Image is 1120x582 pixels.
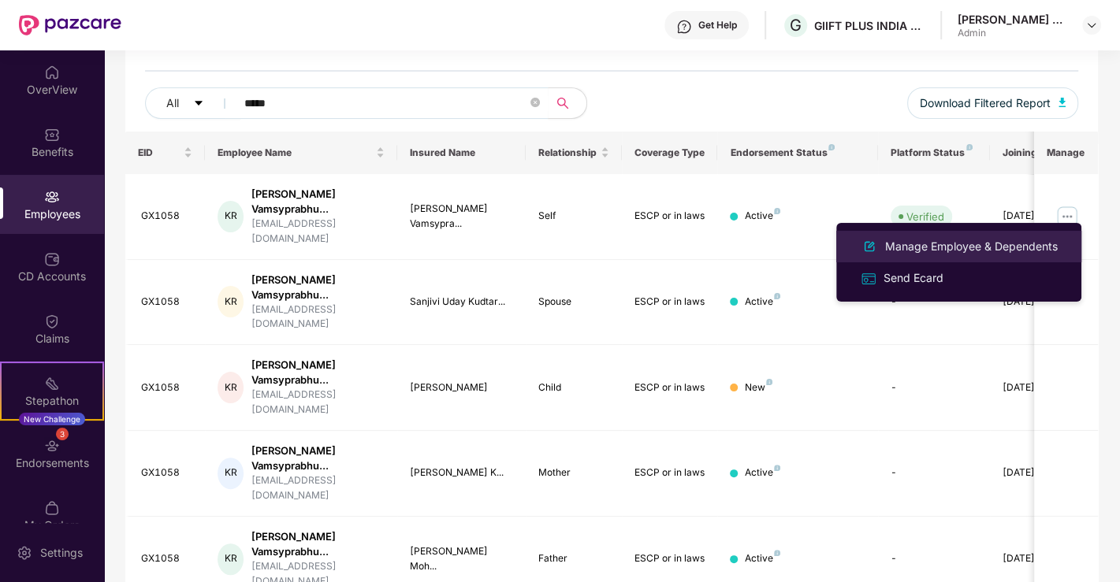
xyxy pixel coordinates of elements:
img: svg+xml;base64,PHN2ZyB4bWxucz0iaHR0cDovL3d3dy53My5vcmcvMjAwMC9zdmciIHdpZHRoPSI4IiBoZWlnaHQ9IjgiIH... [766,379,772,385]
span: search [548,97,579,109]
span: G [790,16,802,35]
img: manageButton [1055,204,1080,229]
div: ESCP or in laws [634,295,705,310]
div: [DATE] [1003,209,1073,224]
div: Settings [35,545,87,561]
div: [DATE] [1003,465,1073,480]
div: Verified [906,209,944,224]
img: svg+xml;base64,PHN2ZyBpZD0iQmVuZWZpdHMiIHhtbG5zPSJodHRwOi8vd3d3LnczLm9yZy8yMDAwL3N2ZyIgd2lkdGg9Ij... [44,127,60,143]
span: All [166,95,179,112]
span: Download Filtered Report [920,95,1051,112]
div: Send Ecard [880,269,947,287]
div: [EMAIL_ADDRESS][DOMAIN_NAME] [251,387,385,417]
img: svg+xml;base64,PHN2ZyBpZD0iRHJvcGRvd24tMzJ4MzIiIHhtbG5zPSJodHRwOi8vd3d3LnczLm9yZy8yMDAwL3N2ZyIgd2... [1085,19,1098,32]
div: ESCP or in laws [634,209,705,224]
span: EID [138,146,181,159]
th: Coverage Type [622,132,718,174]
img: svg+xml;base64,PHN2ZyB4bWxucz0iaHR0cDovL3d3dy53My5vcmcvMjAwMC9zdmciIHdpZHRoPSI4IiBoZWlnaHQ9IjgiIH... [774,465,780,471]
div: [PERSON_NAME] Vamsyprabhu... [251,358,385,387]
div: Active [744,209,780,224]
div: KR [218,458,244,489]
th: Joining Date [990,132,1086,174]
img: svg+xml;base64,PHN2ZyB4bWxucz0iaHR0cDovL3d3dy53My5vcmcvMjAwMC9zdmciIHhtbG5zOnhsaW5rPSJodHRwOi8vd3... [860,237,879,256]
div: GX1058 [141,295,193,310]
div: Sanjivi Uday Kudtar... [410,295,513,310]
img: svg+xml;base64,PHN2ZyBpZD0iQ2xhaW0iIHhtbG5zPSJodHRwOi8vd3d3LnczLm9yZy8yMDAwL3N2ZyIgd2lkdGg9IjIwIi... [44,313,60,329]
div: Spouse [538,295,609,310]
div: [PERSON_NAME] Deb [958,12,1068,27]
img: svg+xml;base64,PHN2ZyBpZD0iU2V0dGluZy0yMHgyMCIgeG1sbnM9Imh0dHA6Ly93d3cudzMub3JnLzIwMDAvc3ZnIiB3aW... [17,545,32,561]
div: [PERSON_NAME] Vamsypra... [410,202,513,232]
img: svg+xml;base64,PHN2ZyBpZD0iRW5kb3JzZW1lbnRzIiB4bWxucz0iaHR0cDovL3d3dy53My5vcmcvMjAwMC9zdmciIHdpZH... [44,438,60,454]
div: ESCP or in laws [634,465,705,480]
td: - [878,431,990,517]
div: 3 [56,428,69,440]
div: Manage Employee & Dependents [882,238,1061,255]
div: [DATE] [1003,380,1073,395]
th: Employee Name [205,132,397,174]
img: svg+xml;base64,PHN2ZyB4bWxucz0iaHR0cDovL3d3dy53My5vcmcvMjAwMC9zdmciIHdpZHRoPSIxNiIgaGVpZ2h0PSIxNi... [860,270,877,287]
div: Mother [538,465,609,480]
div: Platform Status [891,146,977,159]
img: svg+xml;base64,PHN2ZyB4bWxucz0iaHR0cDovL3d3dy53My5vcmcvMjAwMC9zdmciIHdpZHRoPSI4IiBoZWlnaHQ9IjgiIH... [774,293,780,299]
span: close-circle [530,98,540,107]
span: close-circle [530,96,540,111]
div: Child [538,380,609,395]
button: Allcaret-down [145,87,241,119]
div: [PERSON_NAME] Vamsyprabhu... [251,529,385,559]
div: KR [218,543,244,575]
div: Active [744,465,780,480]
span: Relationship [538,146,597,159]
th: Manage [1034,132,1098,174]
img: svg+xml;base64,PHN2ZyBpZD0iSG9tZSIgeG1sbnM9Imh0dHA6Ly93d3cudzMub3JnLzIwMDAvc3ZnIiB3aWR0aD0iMjAiIG... [44,65,60,80]
div: Active [744,551,780,566]
div: [EMAIL_ADDRESS][DOMAIN_NAME] [251,217,385,247]
div: [PERSON_NAME] Vamsyprabhu... [251,443,385,473]
img: svg+xml;base64,PHN2ZyB4bWxucz0iaHR0cDovL3d3dy53My5vcmcvMjAwMC9zdmciIHdpZHRoPSI4IiBoZWlnaHQ9IjgiIH... [828,144,835,150]
div: [PERSON_NAME] Vamsyprabhu... [251,272,385,302]
div: New Challenge [19,413,85,425]
div: [PERSON_NAME] Moh... [410,544,513,574]
div: Active [744,295,780,310]
div: KR [218,372,244,403]
div: GIIFT PLUS INDIA PRIVATE LIMITED [814,18,925,33]
div: KR [218,286,244,317]
img: New Pazcare Logo [19,15,121,35]
div: GX1058 [141,465,193,480]
div: Get Help [698,19,737,32]
img: svg+xml;base64,PHN2ZyB4bWxucz0iaHR0cDovL3d3dy53My5vcmcvMjAwMC9zdmciIHdpZHRoPSIyMSIgaGVpZ2h0PSIyMC... [44,376,60,391]
th: Relationship [526,132,622,174]
div: ESCP or in laws [634,551,705,566]
div: GX1058 [141,380,193,395]
img: svg+xml;base64,PHN2ZyB4bWxucz0iaHR0cDovL3d3dy53My5vcmcvMjAwMC9zdmciIHhtbG5zOnhsaW5rPSJodHRwOi8vd3... [1059,98,1066,107]
img: svg+xml;base64,PHN2ZyB4bWxucz0iaHR0cDovL3d3dy53My5vcmcvMjAwMC9zdmciIHdpZHRoPSI4IiBoZWlnaHQ9IjgiIH... [774,208,780,214]
button: Download Filtered Report [907,87,1079,119]
div: [PERSON_NAME] Vamsyprabhu... [251,187,385,217]
div: Endorsement Status [730,146,865,159]
span: caret-down [193,98,204,110]
div: Admin [958,27,1068,39]
img: svg+xml;base64,PHN2ZyB4bWxucz0iaHR0cDovL3d3dy53My5vcmcvMjAwMC9zdmciIHdpZHRoPSI4IiBoZWlnaHQ9IjgiIH... [966,144,973,150]
div: [PERSON_NAME] K... [410,465,513,480]
div: Self [538,209,609,224]
div: [EMAIL_ADDRESS][DOMAIN_NAME] [251,473,385,503]
div: [EMAIL_ADDRESS][DOMAIN_NAME] [251,302,385,332]
span: Employee Name [218,146,373,159]
div: Stepathon [2,393,102,409]
div: New [744,380,772,395]
th: Insured Name [397,132,526,174]
img: svg+xml;base64,PHN2ZyBpZD0iTXlfT3JkZXJzIiBkYXRhLW5hbWU9Ik15IE9yZGVycyIgeG1sbnM9Imh0dHA6Ly93d3cudz... [44,500,60,516]
div: ESCP or in laws [634,380,705,395]
div: KR [218,201,244,232]
button: search [548,87,587,119]
td: - [878,345,990,431]
div: GX1058 [141,209,193,224]
img: svg+xml;base64,PHN2ZyBpZD0iRW1wbG95ZWVzIiB4bWxucz0iaHR0cDovL3d3dy53My5vcmcvMjAwMC9zdmciIHdpZHRoPS... [44,189,60,205]
div: Father [538,551,609,566]
th: EID [125,132,206,174]
img: svg+xml;base64,PHN2ZyBpZD0iSGVscC0zMngzMiIgeG1sbnM9Imh0dHA6Ly93d3cudzMub3JnLzIwMDAvc3ZnIiB3aWR0aD... [676,19,692,35]
img: svg+xml;base64,PHN2ZyBpZD0iQ0RfQWNjb3VudHMiIGRhdGEtbmFtZT0iQ0QgQWNjb3VudHMiIHhtbG5zPSJodHRwOi8vd3... [44,251,60,267]
div: GX1058 [141,551,193,566]
div: [PERSON_NAME] [410,380,513,395]
img: svg+xml;base64,PHN2ZyB4bWxucz0iaHR0cDovL3d3dy53My5vcmcvMjAwMC9zdmciIHdpZHRoPSI4IiBoZWlnaHQ9IjgiIH... [774,550,780,556]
